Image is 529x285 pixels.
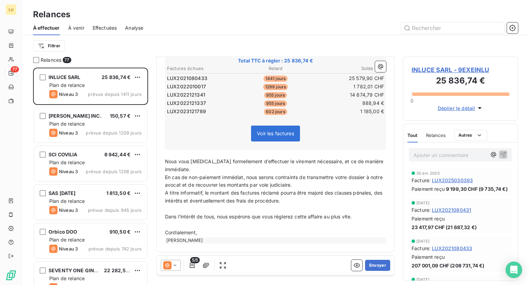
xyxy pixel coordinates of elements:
div: LU [6,4,17,15]
span: Analyse [125,24,143,31]
span: Déplier le détail [438,105,475,112]
span: 207 001,09 CHF (208 731,74 €) [412,262,484,269]
span: Facture : [412,206,431,214]
span: Tout [407,132,418,138]
span: 955 jours [264,92,287,98]
td: 1 782,01 CHF [312,83,384,90]
span: INLUCE SARL - 9EXEINLU [412,65,509,75]
th: Retard [239,65,311,72]
span: LUX2022010017 [167,83,206,90]
span: 22 282,50 € [104,267,134,273]
button: Envoyer [365,260,390,271]
span: Plan de relance [49,198,85,204]
h3: Relances [33,8,70,21]
span: [PERSON_NAME] INC. [49,113,102,119]
span: LUX2025030393 [432,177,473,184]
span: Niveau 3 [59,207,78,213]
span: Cordialement, [165,229,197,235]
span: INLUCE SARL [49,74,81,80]
button: Autres [454,130,487,141]
td: 888,94 € [312,99,384,107]
span: LUX2023121789 [167,108,206,115]
span: Paiement reçu [412,185,445,193]
span: LUX2021080433 [167,75,207,82]
span: prévue depuis 1206 jours [86,169,142,174]
td: 14 674,79 CHF [312,91,384,99]
span: Orbico DOO [49,229,77,235]
span: 30 avr. 2025 [416,171,440,175]
input: Rechercher [401,22,504,33]
span: [DATE] [416,277,429,282]
span: SEVENTY ONE GIN LTD [49,267,104,273]
span: LUX2021080431 [432,206,471,214]
span: prévue depuis 1209 jours [86,130,142,136]
span: Niveau 3 [59,91,78,97]
span: En cas de non-paiement immédiat, nous serons contraints de transmettre votre dossier à notre avoc... [165,174,384,188]
span: À venir [68,24,84,31]
span: 1441 jours [263,76,288,82]
td: 25 579,90 CHF [312,75,384,82]
span: Dans l’intérêt de tous, nous espérons que vous règlerez cette affaire au plus vite. [165,214,352,219]
span: Niveau 3 [59,130,78,136]
span: À effectuer [33,24,60,31]
span: 9 199,30 CHF (9 735,74 €) [446,185,508,193]
span: 77 [11,66,19,72]
span: Niveau 3 [59,169,78,174]
span: [DATE] [416,201,429,205]
span: 150,57 € [110,113,131,119]
th: Factures échues [167,65,239,72]
span: prévue depuis 742 jours [89,246,142,252]
span: LUX2021080433 [432,245,472,252]
span: 955 jours [264,100,287,107]
span: Facture : [412,245,431,252]
button: Filtrer [33,40,65,51]
td: 1 185,00 € [312,108,384,115]
span: SAS [DATE] [49,190,76,196]
span: Paiement reçu [412,215,445,222]
span: 602 jours [264,109,287,115]
span: Relances [426,132,446,138]
span: 77 [63,57,71,63]
h3: 25 836,74 € [412,75,509,88]
span: Niveau 3 [59,246,78,252]
span: Effectuées [93,24,117,31]
span: Nous vous [MEDICAL_DATA] formellement d’effectuer le virement nécessaire, et ce de manière immédi... [165,158,385,172]
span: Plan de relance [49,82,85,88]
span: Total TTC à régler : 25 836,74 € [166,57,385,64]
div: grid [33,68,148,285]
span: 1 813,50 € [106,190,131,196]
span: 25 836,74 € [102,74,131,80]
th: Solde TTC [312,65,384,72]
span: SCI COVILIA [49,151,77,157]
div: Open Intercom Messenger [506,262,522,278]
span: 23 417,97 CHF (21 687,32 €) [412,224,477,231]
span: Paiement reçu [412,253,445,261]
span: Relances [41,57,61,63]
img: Logo LeanPay [6,270,17,281]
span: prévue depuis 1411 jours [88,91,142,97]
span: 1299 jours [263,84,288,90]
span: Plan de relance [49,121,85,127]
span: prévue depuis 945 jours [88,207,142,213]
span: Facture : [412,177,431,184]
span: Voir les factures [257,130,294,136]
span: A titre informatif, le montant des factures réclamé pourra être majoré des clauses pénales, des i... [165,190,384,204]
button: Déplier le détail [436,104,486,112]
span: [DATE] [416,239,429,243]
span: Plan de relance [49,159,85,165]
span: 8 942,44 € [104,151,131,157]
span: Plan de relance [49,237,85,243]
span: LUX2022121341 [167,91,205,98]
span: 0 [411,98,413,104]
span: LUX2022121337 [167,100,206,107]
span: Plan de relance [49,275,85,281]
span: 5/5 [190,257,200,263]
span: 910,50 € [110,229,131,235]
